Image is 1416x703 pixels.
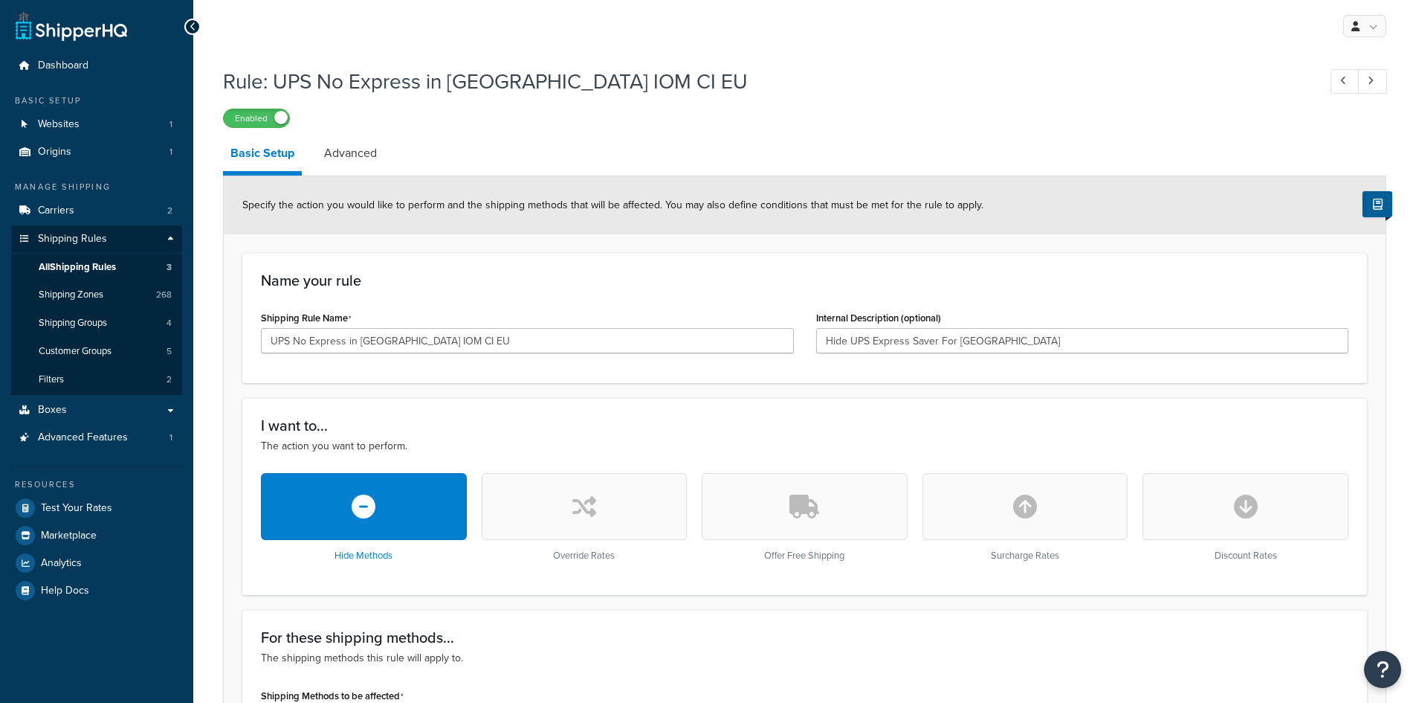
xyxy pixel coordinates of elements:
a: Boxes [11,397,182,424]
a: Marketplace [11,522,182,549]
span: 1 [169,118,172,131]
span: Shipping Rules [38,233,107,245]
li: Advanced Features [11,424,182,452]
a: Shipping Groups4 [11,309,182,337]
li: Carriers [11,197,182,225]
span: Test Your Rates [41,502,112,515]
li: Customer Groups [11,338,182,365]
label: Shipping Rule Name [261,312,352,324]
span: 4 [167,317,172,330]
span: 3 [167,261,172,274]
span: Help Docs [41,585,89,597]
li: Websites [11,111,182,138]
span: 1 [169,146,172,158]
div: Resources [11,478,182,491]
span: Specify the action you would like to perform and the shipping methods that will be affected. You ... [242,197,983,213]
span: All Shipping Rules [39,261,116,274]
a: Shipping Zones268 [11,281,182,309]
span: Carriers [38,205,74,217]
div: Offer Free Shipping [702,473,908,562]
h1: Rule: UPS No Express in [GEOGRAPHIC_DATA] IOM CI EU [223,67,1303,96]
div: Manage Shipping [11,181,182,193]
a: Advanced [317,135,384,171]
div: Override Rates [482,473,688,562]
label: Internal Description (optional) [816,312,941,324]
a: Origins1 [11,138,182,166]
span: Customer Groups [39,345,111,358]
span: Filters [39,373,64,386]
label: Enabled [224,109,289,127]
span: 2 [167,205,172,217]
span: Origins [38,146,71,158]
a: Websites1 [11,111,182,138]
span: 268 [156,289,172,301]
li: Shipping Rules [11,225,182,395]
button: Show Help Docs [1362,191,1392,217]
li: Shipping Groups [11,309,182,337]
li: Shipping Zones [11,281,182,309]
span: 2 [167,373,172,386]
span: Marketplace [41,530,97,542]
a: Filters2 [11,366,182,394]
span: Shipping Zones [39,289,103,301]
p: The shipping methods this rule will apply to. [261,650,1348,667]
p: The action you want to perform. [261,438,1348,455]
li: Filters [11,366,182,394]
li: Origins [11,138,182,166]
a: Previous Record [1331,69,1360,94]
a: Advanced Features1 [11,424,182,452]
h3: For these shipping methods... [261,629,1348,646]
a: Analytics [11,550,182,577]
a: Carriers2 [11,197,182,225]
button: Open Resource Center [1364,651,1401,688]
a: AllShipping Rules3 [11,254,182,281]
a: Customer Groups5 [11,338,182,365]
h3: I want to... [261,417,1348,434]
span: Analytics [41,557,82,570]
div: Discount Rates [1142,473,1348,562]
span: Advanced Features [38,431,128,444]
div: Basic Setup [11,94,182,107]
span: 1 [169,431,172,444]
span: Shipping Groups [39,317,107,330]
h3: Name your rule [261,272,1348,289]
span: Dashboard [38,60,88,72]
a: Shipping Rules [11,225,182,253]
a: Test Your Rates [11,495,182,521]
label: Shipping Methods to be affected [261,690,404,702]
div: Surcharge Rates [922,473,1128,562]
span: Websites [38,118,80,131]
a: Next Record [1358,69,1387,94]
span: Boxes [38,404,67,417]
a: Basic Setup [223,135,302,176]
div: Hide Methods [261,473,467,562]
a: Help Docs [11,577,182,604]
a: Dashboard [11,52,182,80]
span: 5 [167,345,172,358]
